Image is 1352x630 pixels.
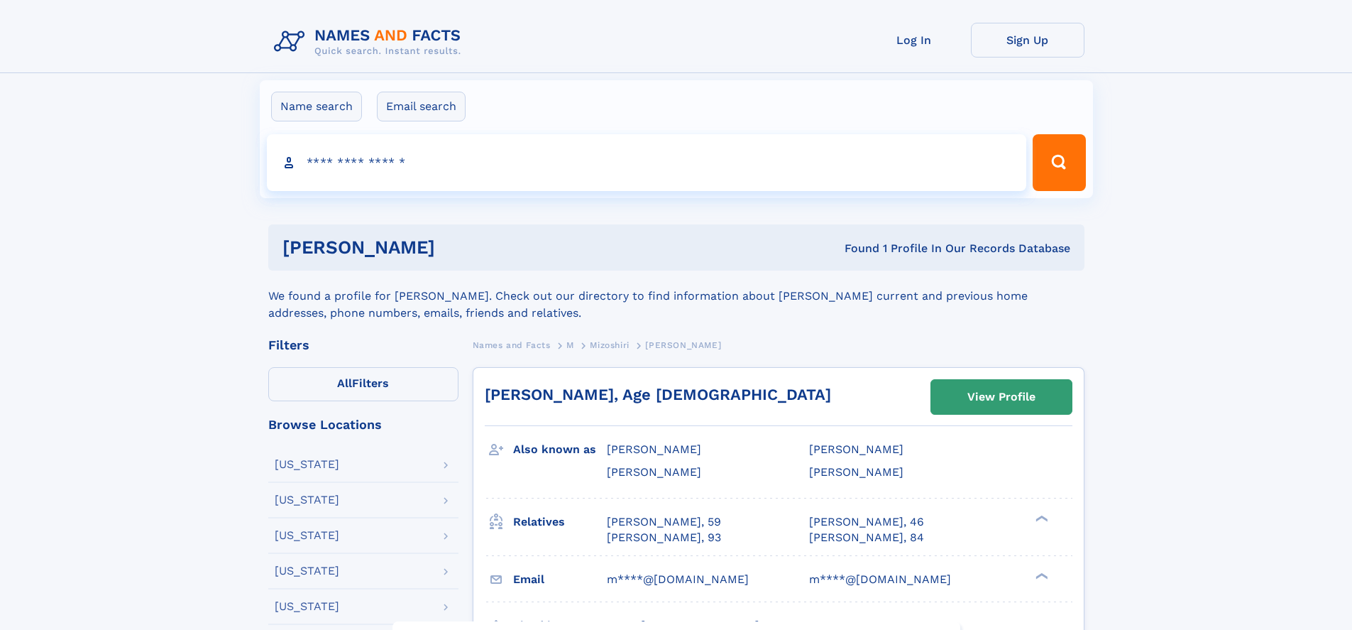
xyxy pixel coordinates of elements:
[607,442,701,456] span: [PERSON_NAME]
[268,23,473,61] img: Logo Names and Facts
[271,92,362,121] label: Name search
[1032,514,1049,523] div: ❯
[590,340,629,350] span: Mizoshiri
[513,438,607,462] h3: Also known as
[275,494,339,506] div: [US_STATE]
[275,601,339,612] div: [US_STATE]
[275,459,339,470] div: [US_STATE]
[607,530,721,545] a: [PERSON_NAME], 93
[607,465,701,479] span: [PERSON_NAME]
[1032,571,1049,580] div: ❯
[275,530,339,541] div: [US_STATE]
[275,565,339,577] div: [US_STATE]
[267,134,1027,191] input: search input
[566,336,574,354] a: M
[513,567,607,592] h3: Email
[268,271,1084,322] div: We found a profile for [PERSON_NAME]. Check out our directory to find information about [PERSON_N...
[809,530,924,545] a: [PERSON_NAME], 84
[809,442,903,456] span: [PERSON_NAME]
[971,23,1084,58] a: Sign Up
[513,510,607,534] h3: Relatives
[282,239,640,256] h1: [PERSON_NAME]
[473,336,551,354] a: Names and Facts
[809,465,903,479] span: [PERSON_NAME]
[337,376,352,390] span: All
[590,336,629,354] a: Mizoshiri
[566,340,574,350] span: M
[967,381,1035,413] div: View Profile
[639,241,1070,256] div: Found 1 Profile In Our Records Database
[485,386,831,403] a: [PERSON_NAME], Age [DEMOGRAPHIC_DATA]
[1033,134,1085,191] button: Search Button
[809,514,924,530] a: [PERSON_NAME], 46
[645,340,721,350] span: [PERSON_NAME]
[931,380,1072,414] a: View Profile
[268,339,458,352] div: Filters
[377,92,466,121] label: Email search
[607,514,721,530] a: [PERSON_NAME], 59
[857,23,971,58] a: Log In
[268,418,458,431] div: Browse Locations
[268,367,458,401] label: Filters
